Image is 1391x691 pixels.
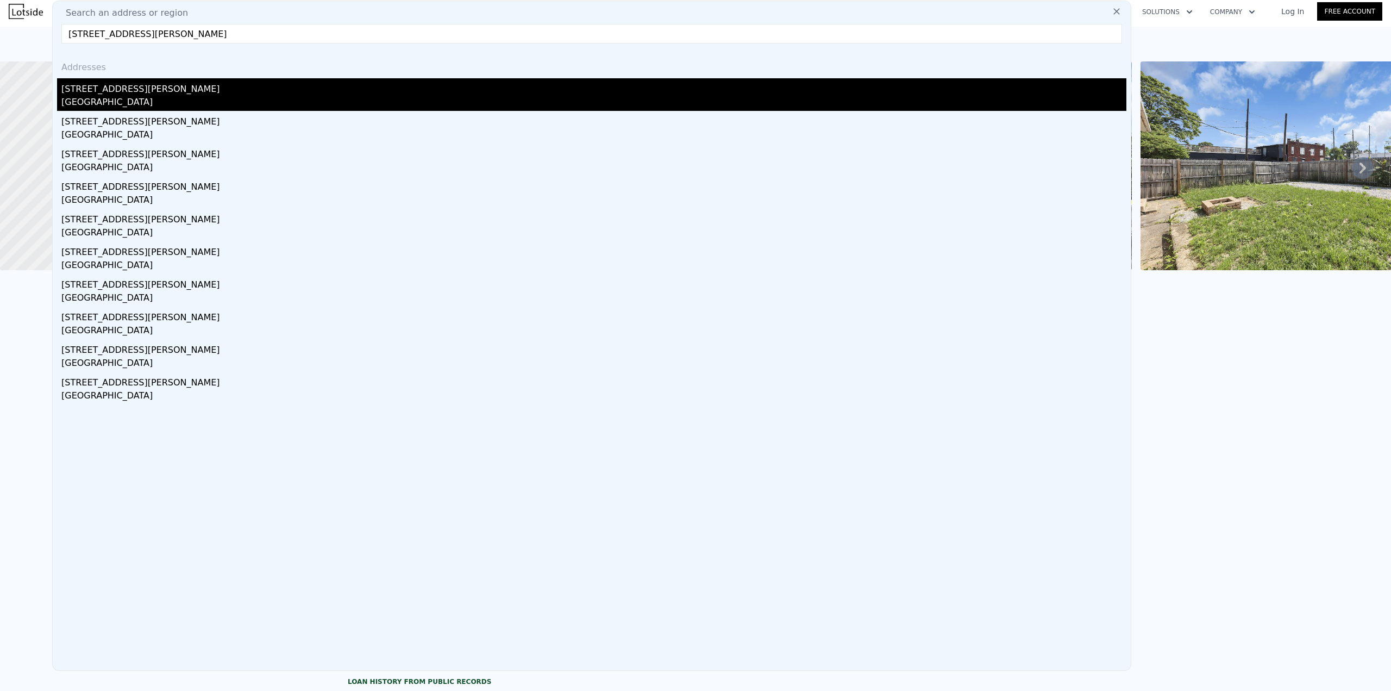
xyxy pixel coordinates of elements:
[1317,2,1382,21] a: Free Account
[61,24,1122,43] input: Enter an address, city, region, neighborhood or zip code
[57,52,1126,78] div: Addresses
[61,324,1126,339] div: [GEOGRAPHIC_DATA]
[1133,2,1201,22] button: Solutions
[9,4,43,19] img: Lotside
[61,339,1126,357] div: [STREET_ADDRESS][PERSON_NAME]
[61,372,1126,389] div: [STREET_ADDRESS][PERSON_NAME]
[61,226,1126,241] div: [GEOGRAPHIC_DATA]
[61,194,1126,209] div: [GEOGRAPHIC_DATA]
[61,291,1126,307] div: [GEOGRAPHIC_DATA]
[61,176,1126,194] div: [STREET_ADDRESS][PERSON_NAME]
[61,111,1126,128] div: [STREET_ADDRESS][PERSON_NAME]
[57,7,188,20] span: Search an address or region
[61,161,1126,176] div: [GEOGRAPHIC_DATA]
[348,677,565,686] div: Loan history from public records
[61,144,1126,161] div: [STREET_ADDRESS][PERSON_NAME]
[61,307,1126,324] div: [STREET_ADDRESS][PERSON_NAME]
[61,259,1126,274] div: [GEOGRAPHIC_DATA]
[61,357,1126,372] div: [GEOGRAPHIC_DATA]
[61,241,1126,259] div: [STREET_ADDRESS][PERSON_NAME]
[61,78,1126,96] div: [STREET_ADDRESS][PERSON_NAME]
[61,274,1126,291] div: [STREET_ADDRESS][PERSON_NAME]
[61,389,1126,404] div: [GEOGRAPHIC_DATA]
[1201,2,1264,22] button: Company
[61,209,1126,226] div: [STREET_ADDRESS][PERSON_NAME]
[61,128,1126,144] div: [GEOGRAPHIC_DATA]
[1268,6,1317,17] a: Log In
[61,96,1126,111] div: [GEOGRAPHIC_DATA]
